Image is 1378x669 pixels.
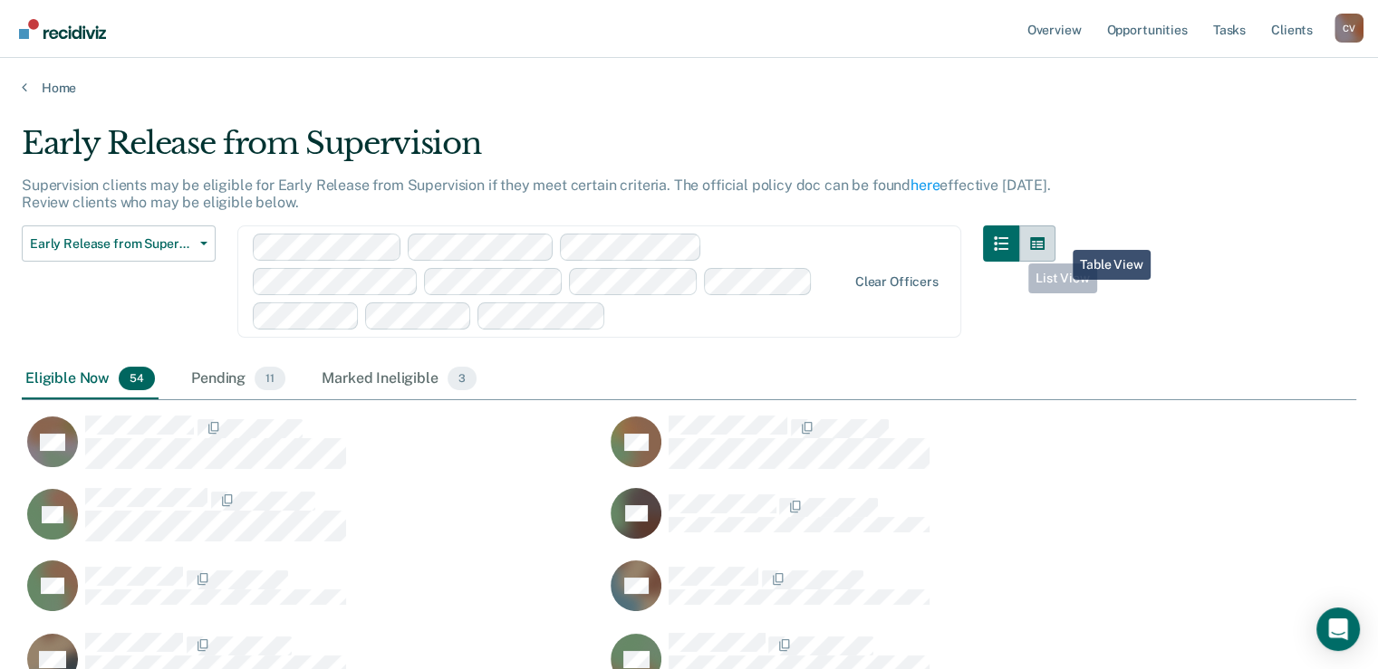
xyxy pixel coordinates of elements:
div: C V [1335,14,1364,43]
span: Early Release from Supervision [30,236,193,252]
div: CaseloadOpportunityCell-01753945 [605,559,1189,632]
div: Pending11 [188,359,289,399]
span: 3 [448,367,477,390]
button: Profile dropdown button [1335,14,1364,43]
div: Early Release from Supervision [22,125,1055,177]
div: CaseloadOpportunityCell-04281159 [605,487,1189,559]
div: Eligible Now54 [22,359,159,399]
div: Clear officers [855,274,939,290]
img: Recidiviz [19,19,106,39]
span: 54 [119,367,155,390]
p: Supervision clients may be eligible for Early Release from Supervision if they meet certain crite... [22,177,1051,211]
div: CaseloadOpportunityCell-04151626 [605,415,1189,487]
div: Marked Ineligible3 [318,359,480,399]
div: CaseloadOpportunityCell-03930477 [22,487,605,559]
div: CaseloadOpportunityCell-03699685 [22,415,605,487]
a: here [911,177,940,194]
a: Home [22,80,1356,96]
button: Early Release from Supervision [22,225,216,262]
span: 11 [255,367,285,390]
div: CaseloadOpportunityCell-01335275 [22,559,605,632]
div: Open Intercom Messenger [1316,607,1360,651]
